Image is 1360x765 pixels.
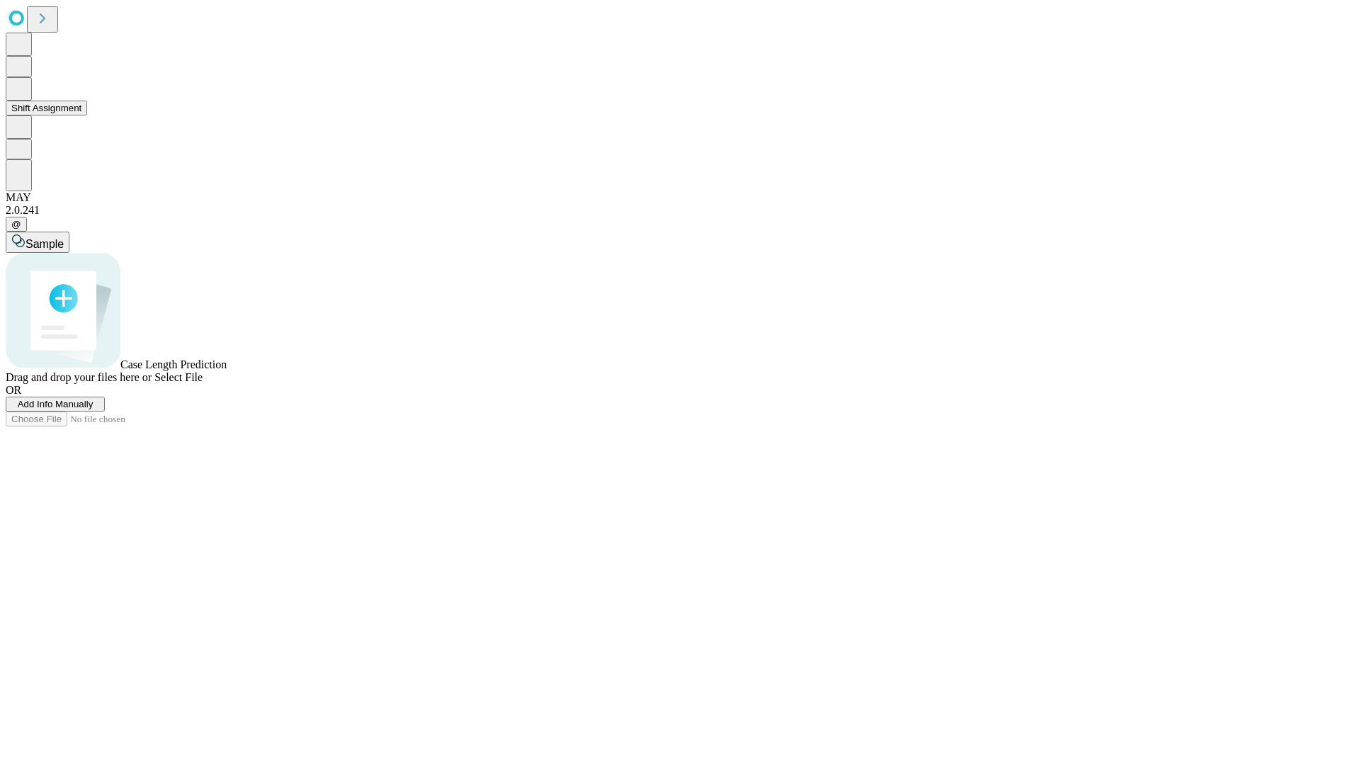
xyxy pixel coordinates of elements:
[25,238,64,250] span: Sample
[120,358,227,370] span: Case Length Prediction
[11,219,21,229] span: @
[154,371,203,383] span: Select File
[6,191,1354,204] div: MAY
[6,371,152,383] span: Drag and drop your files here or
[6,217,27,232] button: @
[6,232,69,253] button: Sample
[6,204,1354,217] div: 2.0.241
[6,101,87,115] button: Shift Assignment
[6,397,105,412] button: Add Info Manually
[6,384,21,396] span: OR
[18,399,93,409] span: Add Info Manually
